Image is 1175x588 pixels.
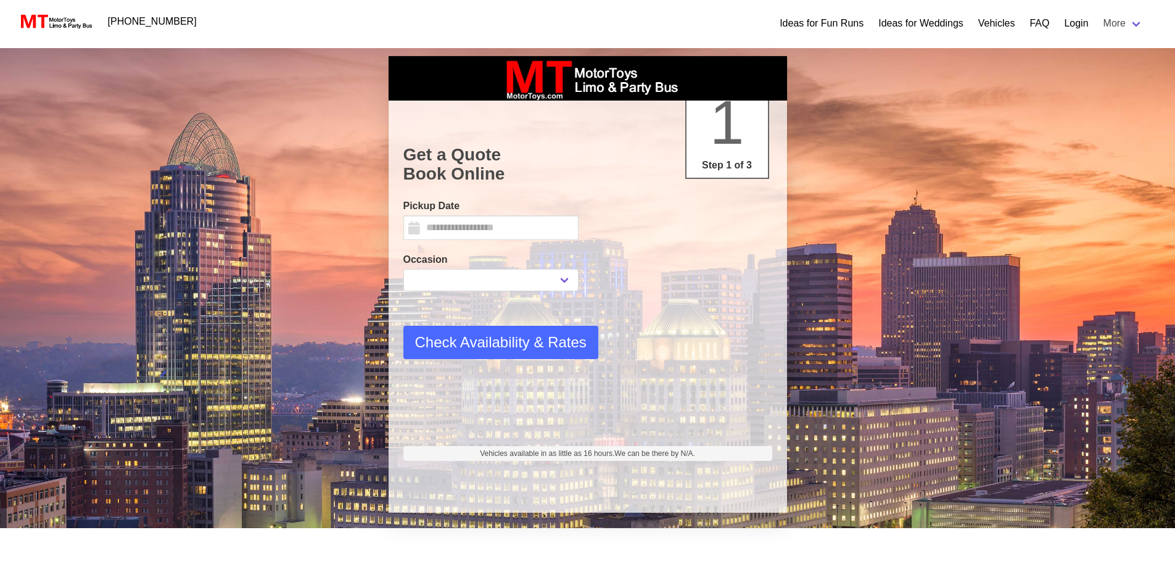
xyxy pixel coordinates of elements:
span: 1 [710,88,744,157]
a: More [1096,11,1150,36]
img: box_logo_brand.jpeg [495,56,680,101]
a: Vehicles [978,16,1015,31]
a: [PHONE_NUMBER] [101,9,204,34]
a: Ideas for Fun Runs [780,16,864,31]
span: Check Availability & Rates [415,331,587,354]
button: Check Availability & Rates [403,326,598,359]
a: Ideas for Weddings [878,16,963,31]
a: FAQ [1029,16,1049,31]
h1: Get a Quote Book Online [403,145,772,184]
p: Step 1 of 3 [691,158,763,173]
label: Pickup Date [403,199,579,213]
label: Occasion [403,252,579,267]
span: Vehicles available in as little as 16 hours. [480,448,695,459]
span: We can be there by N/A. [614,449,695,458]
a: Login [1064,16,1088,31]
img: MotorToys Logo [17,13,93,30]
